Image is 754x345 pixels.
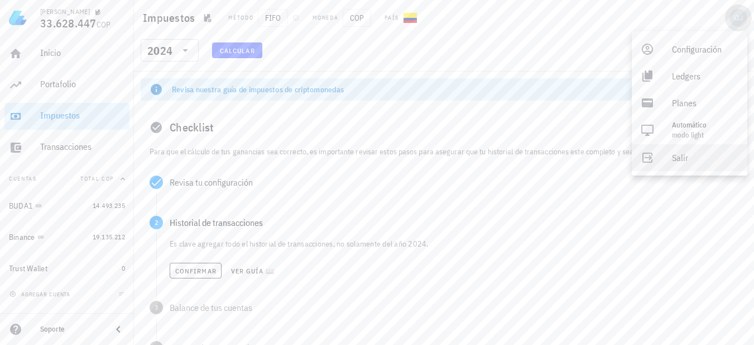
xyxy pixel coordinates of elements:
[9,9,27,27] img: LedgiFi
[40,48,125,58] div: Inicio
[258,9,288,27] span: FIFO
[170,178,738,187] div: Revisa tu configuración
[150,301,163,314] span: 3
[40,141,125,152] div: Transacciones
[150,216,163,229] span: 2
[4,103,129,130] a: Impuestos
[672,92,738,114] div: Planes
[4,166,129,192] button: CuentasTotal COP
[80,175,114,182] span: Total COP
[143,9,199,27] h1: Impuestos
[672,146,738,169] div: Salir
[93,201,125,210] span: 14.493.235
[404,11,417,25] div: CO-icon
[40,79,125,89] div: Portafolio
[9,264,47,273] div: Trust Wallet
[170,263,222,278] button: Confirmar
[150,145,738,158] p: Para que el cálculo de tus ganancias sea correcto, es importante revisar estos pasos para asegura...
[343,9,371,27] span: COP
[4,40,129,67] a: Inicio
[141,110,747,145] div: Checklist
[9,201,33,211] div: BUDA1
[97,20,111,30] span: COP
[122,264,125,272] span: 0
[219,46,255,55] span: Calcular
[226,263,280,278] button: Ver guía 📖
[175,267,217,275] span: Confirmar
[230,267,275,275] span: Ver guía 📖
[672,65,738,87] div: Ledgers
[4,134,129,161] a: Transacciones
[9,233,35,242] div: Binance
[12,291,70,298] span: agregar cuenta
[141,39,199,62] div: 2024
[4,192,129,219] a: BUDA1 14.493.235
[40,7,90,16] div: [PERSON_NAME]
[7,289,75,300] button: agregar cuenta
[385,13,399,22] div: País
[672,38,738,60] div: Configuración
[313,13,338,22] div: Moneda
[4,224,129,251] a: Binance 19.135.212
[40,110,125,121] div: Impuestos
[170,238,738,249] p: Es clave agregar todo el historial de transacciones, no solamente del año 2024.
[4,72,129,98] a: Portafolio
[212,42,262,58] button: Calcular
[172,84,690,95] div: Revisa nuestra guía de impuestos de criptomonedas
[147,45,172,56] div: 2024
[170,303,738,312] div: Balance de tus cuentas
[729,9,747,27] div: avatar
[170,218,738,227] div: Historial de transacciones
[228,13,253,22] div: Método
[672,121,738,130] div: Automático
[672,130,704,140] span: modo Light
[4,255,129,282] a: Trust Wallet 0
[40,325,103,334] div: Soporte
[93,233,125,241] span: 19.135.212
[40,16,97,31] span: 33.628.447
